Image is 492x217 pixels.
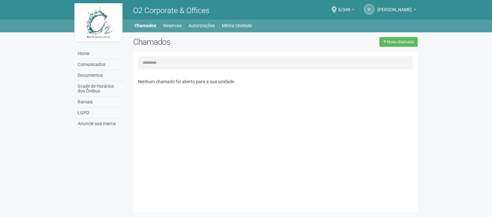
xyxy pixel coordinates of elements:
[133,37,246,47] h2: Chamados
[338,1,350,12] span: 5/349
[377,1,412,12] span: Isa Cristina Dias Blas
[133,6,209,15] span: O2 Corporate & Offices
[134,21,156,30] a: Chamados
[76,118,123,129] a: Anuncie sua marca
[76,81,123,97] a: Grade de Horários dos Ônibus
[222,21,252,30] a: Minha Unidade
[338,8,354,13] a: 5/349
[76,59,123,70] a: Comunicados
[76,70,123,81] a: Documentos
[163,21,182,30] a: Reservas
[76,97,123,108] a: Ramais
[379,37,418,47] a: Novo chamado
[364,4,374,14] a: IC
[377,8,416,13] a: [PERSON_NAME]
[189,21,215,30] a: Autorizações
[138,79,413,84] p: Nenhum chamado foi aberto para a sua unidade.
[76,108,123,118] a: LGPD
[76,48,123,59] a: Home
[74,3,123,42] img: logo.jpg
